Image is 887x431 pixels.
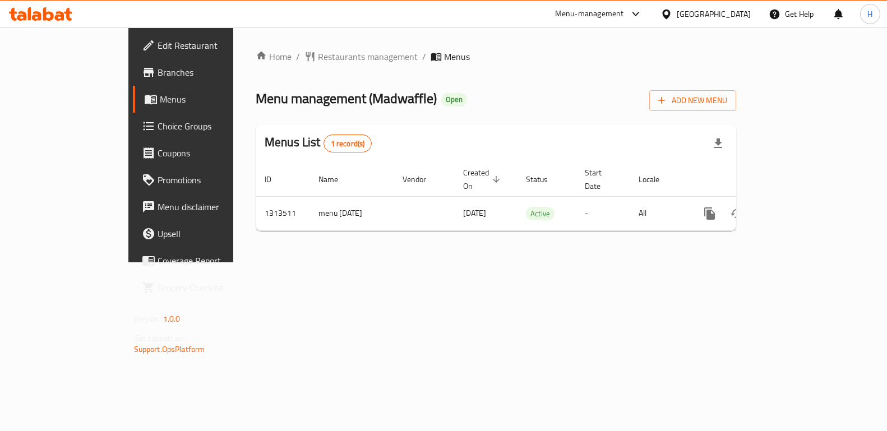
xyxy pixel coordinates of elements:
a: Choice Groups [133,113,276,140]
span: Start Date [585,166,616,193]
span: Open [441,95,467,104]
li: / [296,50,300,63]
button: more [696,200,723,227]
span: Menu disclaimer [158,200,267,214]
a: Promotions [133,166,276,193]
a: Coupons [133,140,276,166]
span: Locale [639,173,674,186]
span: 1 record(s) [324,138,372,149]
span: Menu management ( Madwaffle ) [256,86,437,111]
span: Choice Groups [158,119,267,133]
div: [GEOGRAPHIC_DATA] [677,8,751,20]
div: Total records count [324,135,372,152]
span: Vendor [403,173,441,186]
span: Edit Restaurant [158,39,267,52]
span: ID [265,173,286,186]
span: Created On [463,166,503,193]
span: Branches [158,66,267,79]
div: Open [441,93,467,106]
span: 1.0.0 [163,312,181,326]
a: Restaurants management [304,50,418,63]
div: Export file [705,130,732,157]
span: Status [526,173,562,186]
span: Name [318,173,353,186]
span: Get support on: [134,331,186,345]
a: Menus [133,86,276,113]
span: Add New Menu [658,94,727,108]
span: Coverage Report [158,254,267,267]
table: enhanced table [256,163,813,231]
a: Branches [133,59,276,86]
span: Menus [444,50,470,63]
td: - [576,196,630,230]
button: Add New Menu [649,90,736,111]
h2: Menus List [265,134,372,152]
span: Version: [134,312,161,326]
a: Grocery Checklist [133,274,276,301]
span: Restaurants management [318,50,418,63]
span: Grocery Checklist [158,281,267,294]
span: H [867,8,872,20]
a: Menu disclaimer [133,193,276,220]
a: Coverage Report [133,247,276,274]
td: 1313511 [256,196,309,230]
th: Actions [687,163,813,197]
td: All [630,196,687,230]
nav: breadcrumb [256,50,736,63]
a: Edit Restaurant [133,32,276,59]
span: Active [526,207,555,220]
div: Menu-management [555,7,624,21]
li: / [422,50,426,63]
span: Promotions [158,173,267,187]
span: [DATE] [463,206,486,220]
a: Support.OpsPlatform [134,342,205,356]
span: Upsell [158,227,267,240]
span: Menus [160,92,267,106]
span: Coupons [158,146,267,160]
td: menu [DATE] [309,196,394,230]
a: Upsell [133,220,276,247]
button: Change Status [723,200,750,227]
